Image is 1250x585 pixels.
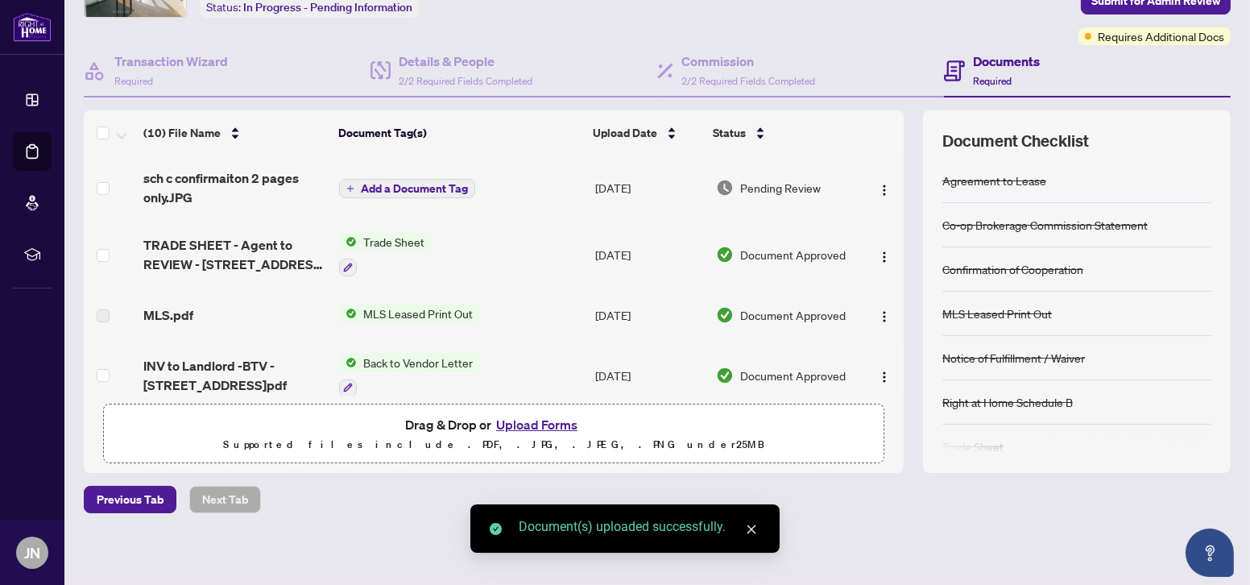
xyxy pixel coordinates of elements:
span: TRADE SHEET - Agent to REVIEW - [STREET_ADDRESS] sined.pdf [143,235,326,274]
div: MLS Leased Print Out [942,305,1052,322]
th: Status [706,110,857,156]
button: Logo [871,175,897,201]
td: [DATE] [589,220,710,289]
div: Right at Home Schedule B [942,393,1073,411]
td: [DATE] [589,341,710,410]
span: Drag & Drop orUpload FormsSupported files include .PDF, .JPG, .JPEG, .PNG under25MB [104,405,884,464]
span: check-circle [490,523,502,535]
img: Logo [878,184,891,197]
p: Supported files include .PDF, .JPG, .JPEG, .PNG under 25 MB [114,435,874,454]
span: JN [24,541,40,564]
div: Document(s) uploaded successfully. [519,517,760,537]
span: MLS Leased Print Out [357,305,479,322]
img: Document Status [716,179,734,197]
div: Notice of Fulfillment / Waiver [942,349,1085,367]
span: Back to Vendor Letter [357,354,479,371]
span: Previous Tab [97,487,163,512]
span: Add a Document Tag [361,183,468,194]
td: [DATE] [589,156,710,220]
th: Document Tag(s) [332,110,586,156]
span: Trade Sheet [357,233,431,251]
img: logo [13,12,52,42]
div: Co-op Brokerage Commission Statement [942,216,1148,234]
img: Logo [878,371,891,384]
img: Status Icon [339,305,357,322]
div: Agreement to Lease [942,172,1046,189]
span: MLS.pdf [143,305,193,325]
span: close [746,524,757,535]
span: 2/2 Required Fields Completed [681,75,815,87]
span: Required [114,75,153,87]
img: Logo [878,251,891,263]
span: 2/2 Required Fields Completed [399,75,532,87]
button: Previous Tab [84,486,176,513]
span: Document Checklist [942,130,1089,152]
span: Requires Additional Docs [1098,27,1224,45]
button: Logo [871,363,897,388]
img: Status Icon [339,354,357,371]
span: Pending Review [740,179,821,197]
button: Open asap [1186,529,1234,577]
button: Upload Forms [491,414,582,435]
span: plus [346,185,354,193]
span: Document Approved [740,367,846,384]
button: Status IconTrade Sheet [339,233,431,276]
button: Next Tab [189,486,261,513]
div: Confirmation of Cooperation [942,260,1083,278]
button: Logo [871,302,897,328]
span: (10) File Name [143,124,221,142]
button: Status IconMLS Leased Print Out [339,305,479,322]
a: Close [743,521,760,538]
span: sch c confirmaiton 2 pages only.JPG [143,168,326,207]
span: INV to Landlord -BTV - [STREET_ADDRESS]pdf [143,356,326,395]
button: Status IconBack to Vendor Letter [339,354,479,397]
h4: Commission [681,52,815,71]
h4: Documents [973,52,1040,71]
img: Logo [878,310,891,323]
span: Required [973,75,1012,87]
span: Status [713,124,746,142]
img: Document Status [716,367,734,384]
span: Drag & Drop or [405,414,582,435]
td: [DATE] [589,289,710,341]
span: Upload Date [593,124,657,142]
button: Logo [871,242,897,268]
span: Document Approved [740,246,846,263]
th: Upload Date [586,110,706,156]
img: Document Status [716,246,734,263]
span: Document Approved [740,306,846,324]
img: Status Icon [339,233,357,251]
h4: Transaction Wizard [114,52,228,71]
img: Document Status [716,306,734,324]
button: Add a Document Tag [339,178,475,199]
h4: Details & People [399,52,532,71]
button: Add a Document Tag [339,179,475,198]
th: (10) File Name [137,110,332,156]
